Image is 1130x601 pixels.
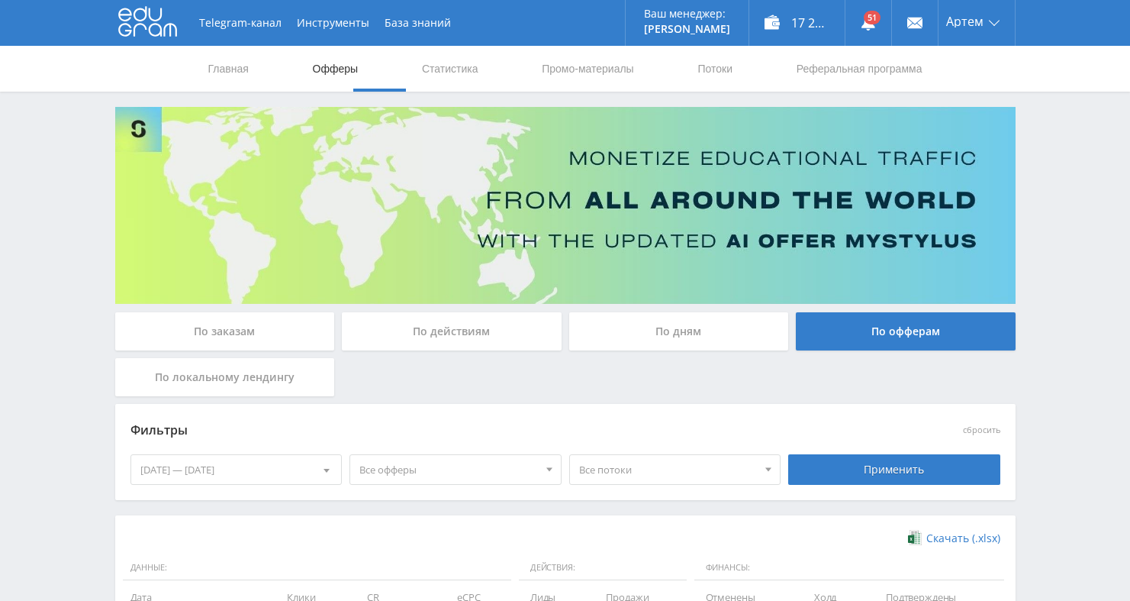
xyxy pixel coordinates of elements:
[694,555,1004,581] span: Финансы:
[795,46,924,92] a: Реферальная программа
[963,425,1000,435] button: сбросить
[908,530,921,545] img: xlsx
[696,46,734,92] a: Потоки
[123,555,511,581] span: Данные:
[788,454,1000,485] div: Применить
[540,46,635,92] a: Промо-материалы
[115,312,335,351] div: По заказам
[519,555,687,581] span: Действия:
[644,8,730,20] p: Ваш менеджер:
[946,15,984,27] span: Артем
[115,358,335,396] div: По локальному лендингу
[130,419,781,442] div: Фильтры
[579,455,758,484] span: Все потоки
[115,107,1016,304] img: Banner
[569,312,789,351] div: По дням
[796,312,1016,351] div: По офферам
[311,46,360,92] a: Офферы
[207,46,250,92] a: Главная
[359,455,538,484] span: Все офферы
[926,532,1000,544] span: Скачать (.xlsx)
[420,46,480,92] a: Статистика
[908,531,1000,546] a: Скачать (.xlsx)
[342,312,562,351] div: По действиям
[131,455,342,484] div: [DATE] — [DATE]
[644,23,730,35] p: [PERSON_NAME]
